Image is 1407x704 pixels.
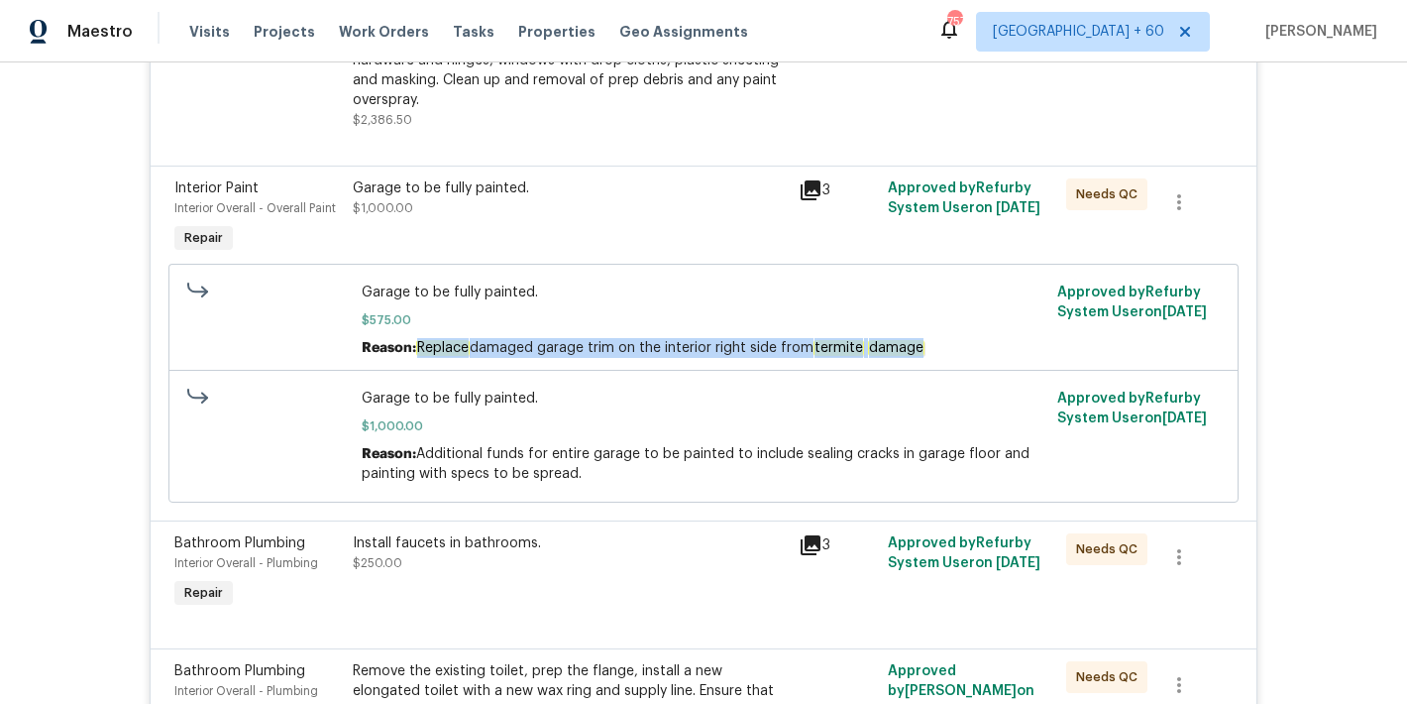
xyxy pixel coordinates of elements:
[993,22,1164,42] span: [GEOGRAPHIC_DATA] + 60
[1076,667,1145,687] span: Needs QC
[996,201,1040,215] span: [DATE]
[1162,305,1207,319] span: [DATE]
[1076,184,1145,204] span: Needs QC
[1076,539,1145,559] span: Needs QC
[67,22,133,42] span: Maestro
[353,533,787,553] div: Install faucets in bathrooms.
[362,310,1046,330] span: $575.00
[189,22,230,42] span: Visits
[254,22,315,42] span: Projects
[518,22,595,42] span: Properties
[174,664,305,678] span: Bathroom Plumbing
[888,536,1040,570] span: Approved by Refurby System User on
[947,12,961,32] div: 757
[353,178,787,198] div: Garage to be fully painted.
[996,556,1040,570] span: [DATE]
[1162,411,1207,425] span: [DATE]
[1057,286,1207,319] span: Approved by Refurby System User on
[174,181,259,195] span: Interior Paint
[176,228,231,248] span: Repair
[416,340,924,356] span: damaged garage trim on the interior right side from
[453,25,494,39] span: Tasks
[619,22,748,42] span: Geo Assignments
[362,389,1046,409] span: Garage to be fully painted.
[813,340,864,356] em: termite
[174,202,336,214] span: Interior Overall - Overall Paint
[799,533,876,557] div: 3
[1057,392,1207,425] span: Approved by Refurby System User on
[362,447,1029,481] span: Additional funds for entire garage to be painted to include sealing cracks in garage floor and pa...
[174,685,318,697] span: Interior Overall - Plumbing
[353,557,402,569] span: $250.00
[416,340,470,356] em: Replace
[353,114,412,126] span: $2,386.50
[362,416,1046,436] span: $1,000.00
[176,583,231,603] span: Repair
[1257,22,1377,42] span: [PERSON_NAME]
[868,340,924,356] em: damage
[353,202,413,214] span: $1,000.00
[339,22,429,42] span: Work Orders
[362,283,1046,302] span: Garage to be fully painted.
[888,181,1040,215] span: Approved by Refurby System User on
[799,178,876,202] div: 3
[362,447,416,461] span: Reason:
[174,557,318,569] span: Interior Overall - Plumbing
[174,536,305,550] span: Bathroom Plumbing
[362,341,416,355] span: Reason:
